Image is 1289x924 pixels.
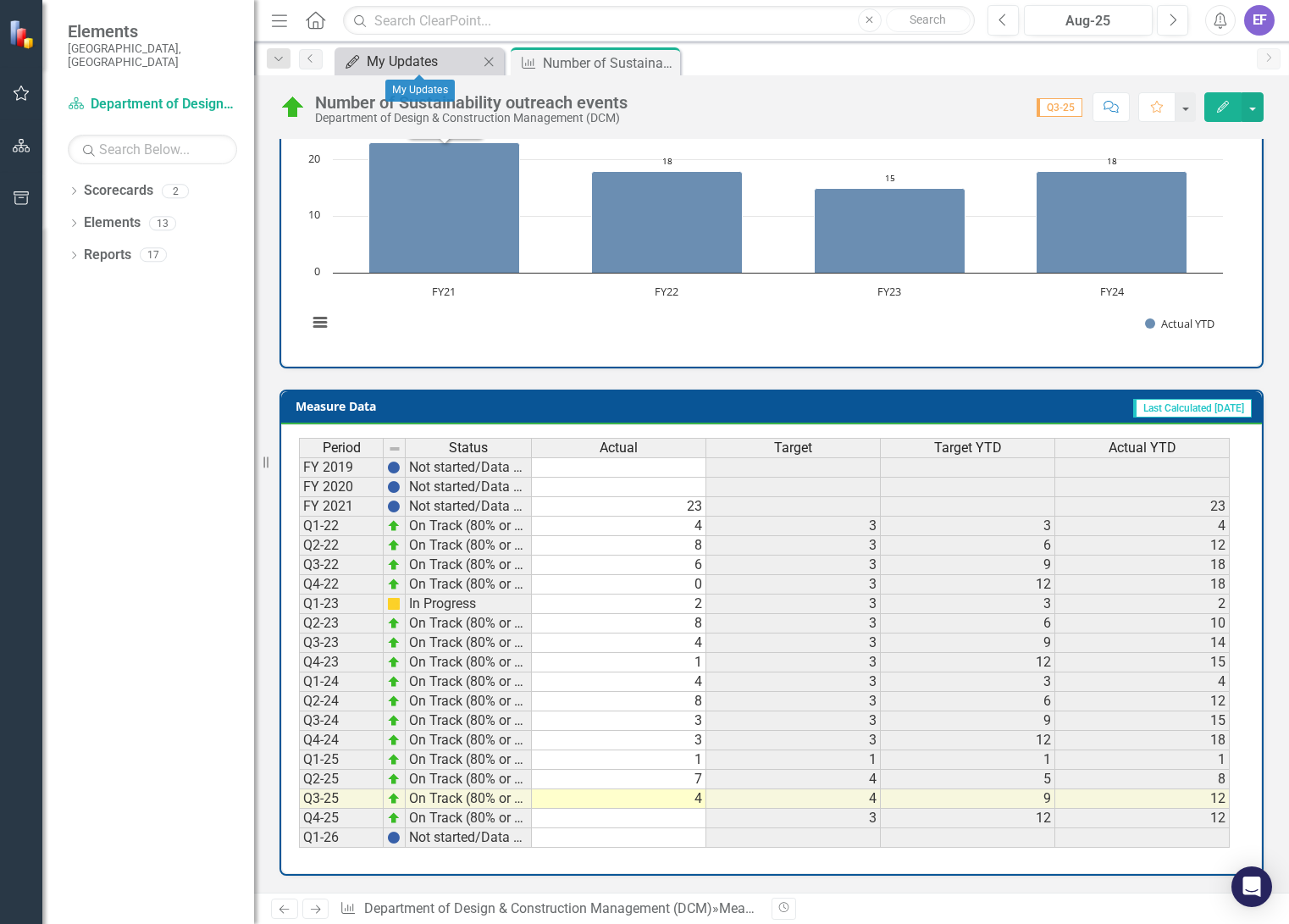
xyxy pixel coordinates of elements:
[299,595,384,614] td: Q1-23
[532,614,706,634] td: 8
[369,142,520,273] path: FY21, 23. Actual YTD.
[881,614,1055,634] td: 6
[299,770,384,789] td: Q2-25
[881,575,1055,595] td: 12
[706,595,881,614] td: 3
[881,595,1055,614] td: 3
[1055,809,1230,828] td: 12
[774,440,812,456] span: Target
[406,536,532,556] td: On Track (80% or higher)
[343,6,975,36] input: Search ClearPoint...
[299,750,384,770] td: Q1-25
[406,497,532,517] td: Not started/Data not yet available
[68,21,237,41] span: Elements
[339,51,479,72] a: My Updates
[299,95,1231,349] svg: Interactive chart
[299,614,384,634] td: Q2-23
[406,556,532,575] td: On Track (80% or higher)
[815,188,965,273] path: FY23, 15. Actual YTD.
[387,597,401,611] img: cBAA0RP0Y6D5n+AAAAAElFTkSuQmCC
[1055,517,1230,536] td: 4
[315,112,628,124] div: Department of Design & Construction Management (DCM)
[1055,536,1230,556] td: 12
[885,172,895,184] text: 15
[532,634,706,653] td: 4
[314,263,320,279] text: 0
[406,672,532,692] td: On Track (80% or higher)
[308,311,332,335] button: View chart menu, Chart
[406,614,532,634] td: On Track (80% or higher)
[1109,440,1176,456] span: Actual YTD
[385,80,455,102] div: My Updates
[1107,155,1117,167] text: 18
[299,692,384,711] td: Q2-24
[1055,731,1230,750] td: 18
[406,809,532,828] td: On Track (80% or higher)
[308,151,320,166] text: 20
[387,694,401,708] img: zOikAAAAAElFTkSuQmCC
[387,772,401,786] img: zOikAAAAAElFTkSuQmCC
[140,248,167,263] div: 17
[387,792,401,805] img: zOikAAAAAElFTkSuQmCC
[406,595,532,614] td: In Progress
[387,811,401,825] img: zOikAAAAAElFTkSuQmCC
[364,900,712,916] a: Department of Design & Construction Management (DCM)
[432,284,456,299] text: FY21
[296,400,679,412] h3: Measure Data
[532,711,706,731] td: 3
[68,95,237,114] a: Department of Design & Construction Management (DCM)
[881,809,1055,828] td: 12
[706,750,881,770] td: 1
[1055,770,1230,789] td: 8
[387,480,401,494] img: BgCOk07PiH71IgAAAABJRU5ErkJggg==
[387,831,401,844] img: BgCOk07PiH71IgAAAABJRU5ErkJggg==
[881,556,1055,575] td: 9
[299,634,384,653] td: Q3-23
[706,711,881,731] td: 3
[662,155,672,167] text: 18
[162,184,189,198] div: 2
[299,653,384,672] td: Q4-23
[299,517,384,536] td: Q1-22
[315,93,628,112] div: Number of Sustainability outreach events
[1030,11,1147,31] div: Aug-25
[367,51,479,72] div: My Updates
[706,770,881,789] td: 4
[706,556,881,575] td: 3
[881,634,1055,653] td: 9
[299,809,384,828] td: Q4-25
[308,207,320,222] text: 10
[1244,5,1275,36] button: EF
[532,750,706,770] td: 1
[1055,692,1230,711] td: 12
[387,714,401,728] img: zOikAAAAAElFTkSuQmCC
[68,135,237,164] input: Search Below...
[406,575,532,595] td: On Track (80% or higher)
[299,575,384,595] td: Q4-22
[1024,5,1153,36] button: Aug-25
[406,828,532,848] td: Not started/Data not yet available
[706,731,881,750] td: 3
[706,809,881,828] td: 3
[299,497,384,517] td: FY 2021
[406,478,532,497] td: Not started/Data not yet available
[532,595,706,614] td: 2
[706,672,881,692] td: 3
[387,733,401,747] img: zOikAAAAAElFTkSuQmCC
[886,8,971,32] button: Search
[1055,497,1230,517] td: 23
[406,789,532,809] td: On Track (80% or higher)
[449,440,488,456] span: Status
[84,246,131,265] a: Reports
[592,171,743,273] path: FY22, 18. Actual YTD.
[1037,98,1082,117] span: Q3-25
[881,672,1055,692] td: 3
[1055,672,1230,692] td: 4
[406,770,532,789] td: On Track (80% or higher)
[532,731,706,750] td: 3
[1133,399,1252,418] span: Last Calculated [DATE]
[1231,866,1272,907] div: Open Intercom Messenger
[655,284,678,299] text: FY22
[706,575,881,595] td: 3
[299,731,384,750] td: Q4-24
